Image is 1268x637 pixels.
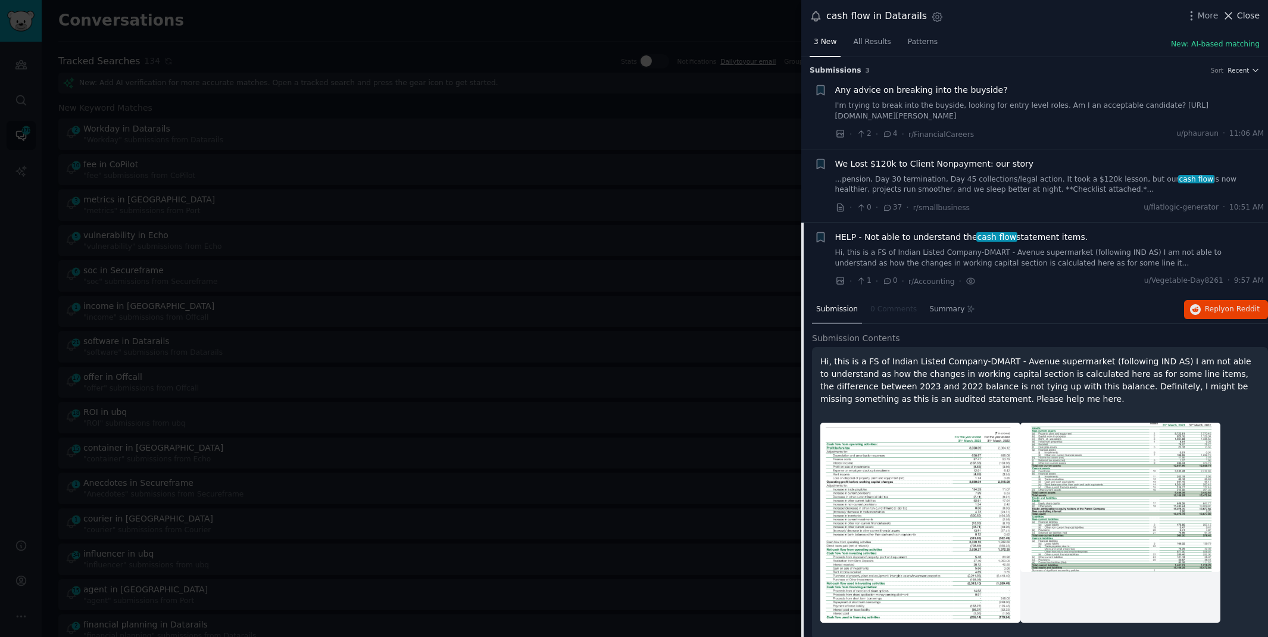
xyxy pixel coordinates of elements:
div: cash flow in Datarails [826,9,927,24]
button: More [1185,10,1219,22]
button: New: AI-based matching [1171,39,1260,50]
span: 10:51 AM [1229,202,1264,213]
span: · [876,128,878,140]
span: cash flow [976,232,1017,242]
span: 4 [882,129,897,139]
span: Close [1237,10,1260,22]
span: r/smallbusiness [913,204,970,212]
span: 3 New [814,37,836,48]
span: Reply [1205,304,1260,315]
span: r/FinancialCareers [908,130,974,139]
span: · [959,275,961,288]
span: Patterns [908,37,938,48]
button: Close [1222,10,1260,22]
span: r/Accounting [908,277,955,286]
div: Sort [1211,66,1224,74]
span: · [906,201,908,214]
a: Patterns [904,33,942,57]
span: Summary [929,304,964,315]
a: HELP - Not able to understand thecash flowstatement items. [835,231,1088,243]
span: HELP - Not able to understand the statement items. [835,231,1088,243]
button: Replyon Reddit [1184,300,1268,319]
span: · [902,128,904,140]
span: 37 [882,202,902,213]
span: 11:06 AM [1229,129,1264,139]
a: Any advice on breaking into the buyside? [835,84,1008,96]
span: · [1223,202,1225,213]
span: · [1223,129,1225,139]
img: HELP - Not able to understand the cash flow statement items. [820,423,1020,623]
span: · [850,201,852,214]
span: u/phauraun [1176,129,1219,139]
a: ...pension, Day 30 termination, Day 45 collections/legal action. It took a $120k lesson, but ourc... [835,174,1264,195]
span: 1 [856,276,871,286]
span: · [902,275,904,288]
a: All Results [849,33,895,57]
span: cash flow [1178,175,1214,183]
button: Recent [1228,66,1260,74]
span: Submission Contents [812,332,900,345]
a: 3 New [810,33,841,57]
span: · [1228,276,1230,286]
span: Submission s [810,65,861,76]
a: We Lost $120k to Client Nonpayment: our story [835,158,1034,170]
span: 9:57 AM [1234,276,1264,286]
span: Recent [1228,66,1249,74]
span: 0 [882,276,897,286]
span: · [876,275,878,288]
span: 3 [866,67,870,74]
span: u/flatlogic-generator [1144,202,1219,213]
span: u/Vegetable-Day8261 [1144,276,1223,286]
span: Submission [816,304,858,315]
span: More [1198,10,1219,22]
span: · [850,275,852,288]
span: All Results [853,37,891,48]
span: 0 [856,202,871,213]
img: HELP - Not able to understand the cash flow statement items. [1020,423,1220,572]
span: · [850,128,852,140]
span: on Reddit [1225,305,1260,313]
a: I'm trying to break into the buyside, looking for entry level roles. Am I an acceptable candidate... [835,101,1264,121]
p: Hi, this is a FS of Indian Listed Company-DMART - Avenue supermarket (following IND AS) I am not ... [820,355,1260,405]
span: · [876,201,878,214]
span: 2 [856,129,871,139]
a: Hi, this is a FS of Indian Listed Company-DMART - Avenue supermarket (following IND AS) I am not ... [835,248,1264,268]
